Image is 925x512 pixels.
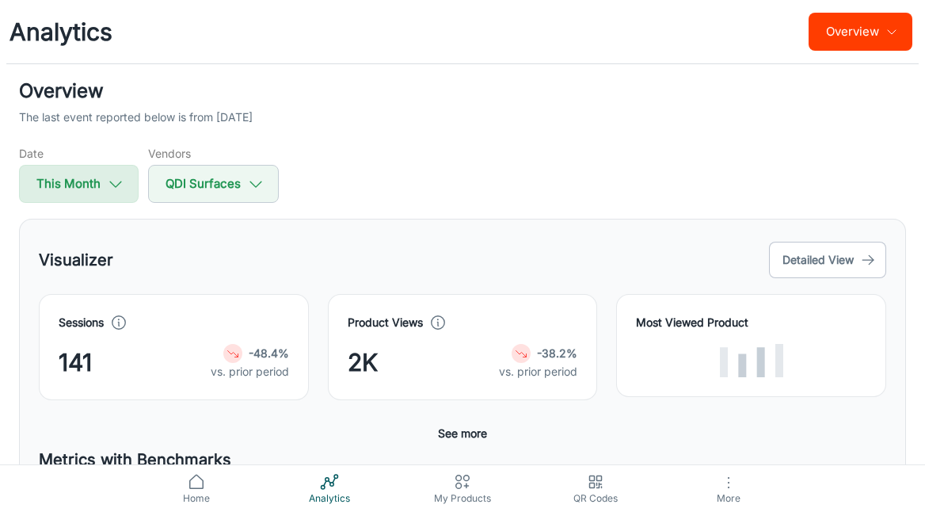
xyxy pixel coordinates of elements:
h4: Product Views [348,314,423,331]
button: This Month [19,165,139,203]
button: More [662,465,795,512]
button: Detailed View [769,242,886,278]
button: QDI Surfaces [148,165,279,203]
h4: Sessions [59,314,104,331]
img: Loading [720,344,783,377]
h5: Metrics with Benchmarks [39,448,886,472]
strong: -38.2% [537,346,577,360]
h5: Date [19,145,139,162]
button: See more [432,419,493,448]
h2: Overview [19,77,906,105]
span: More [672,492,786,504]
span: My Products [405,491,520,506]
span: QR Codes [539,491,653,506]
a: QR Codes [529,465,662,512]
h1: Analytics [10,14,112,50]
a: My Products [396,465,529,512]
h5: Vendors [148,145,279,162]
h5: Visualizer [39,248,113,272]
strong: -48.4% [249,346,289,360]
span: 141 [59,345,92,380]
p: vs. prior period [211,363,289,380]
span: 2K [348,345,378,380]
p: The last event reported below is from [DATE] [19,109,253,126]
h4: Most Viewed Product [636,314,866,331]
span: Analytics [272,491,386,506]
p: vs. prior period [499,363,577,380]
a: Analytics [263,465,396,512]
a: Home [130,465,263,512]
span: Home [139,491,253,506]
button: Overview [809,13,912,51]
